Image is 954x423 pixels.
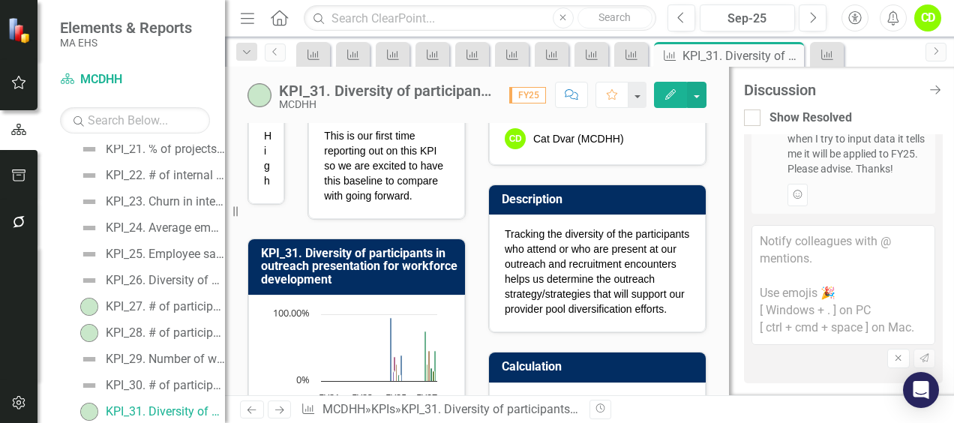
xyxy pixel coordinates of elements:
div: Show Resolved [769,109,852,127]
text: FY21 [319,391,340,404]
a: KPI_27. # of participants in sign language provider mentorship program [76,295,225,319]
a: KPIs [371,402,395,416]
path: FY25, 38.47. Inc. in identities other than heterosexual Actual. [400,355,403,382]
path: FY25, 16.93. Inc. in those identifying as having a disability A. [396,370,398,382]
div: Open Intercom Messenger [903,372,939,408]
a: KPI_29. Number of workshops, trainings, and outreach activities offered for internal staff and ex... [76,347,225,371]
img: Not Defined [80,271,98,289]
div: KPI_31. Diversity of participants in outreach presentation for workforce development [279,82,494,99]
img: On-track [80,324,98,342]
path: FY25, 10. Inc. in those identifying as having a disability T. [397,375,400,382]
h3: KPI_31. Diversity of participants in outreach presentation for workforce development [261,247,457,286]
img: On-track [80,403,98,421]
img: ClearPoint Strategy [7,17,34,43]
path: FY27, 25. Inc. in identities other than cis female Targe. [426,364,428,382]
img: Not Defined [80,140,98,158]
text: FY25 [385,391,406,404]
div: KPI_22. # of internal projects tracked through formal, centralized tracking process [106,169,225,182]
div: KPI_31. Diversity of participants in outreach presentation for workforce development [401,402,846,416]
g: Inc. in identities other than heterosexual Target, bar series 12 of 12 with 7 bars. [329,351,436,382]
text: 100.00% [273,306,310,319]
a: MCDHH [60,71,210,88]
img: Not Defined [80,193,98,211]
div: KPI_30. # of participants who attend workforce development sessions [106,379,225,392]
path: FY27, 15. Inc. in Deaf/Heritage Signing identities Target. [433,371,435,382]
button: Search [577,7,652,28]
div: KPI_27. # of participants in sign language provider mentorship program [106,300,225,313]
img: Not Defined [80,376,98,394]
img: On-track [80,298,98,316]
g: Inc. in identities other than cis female Targe, bar series 4 of 12 with 7 bars. [329,364,427,382]
div: KPI_28. # of participants in CART captioner mentorship [106,326,225,340]
g: Inc. in those identifying as having a disability T, bar series 8 of 12 with 7 bars. [329,368,432,382]
input: Search Below... [60,107,210,133]
a: KPI_21. % of projects integrating recommendations from community through "listening sessions” [76,137,225,161]
path: FY25, 25. Inc. in BIPOC participants Target. [395,364,397,382]
path: FY27, 45. Inc. in BIPOC participants Target. [428,351,430,382]
a: KPI_28. # of participants in CART captioner mentorship [76,321,225,345]
span: Elements & Reports [60,19,192,37]
h3: Calculation [502,360,698,373]
div: KPI_25. Employee satisfaction [106,247,225,261]
div: KPI_29. Number of workshops, trainings, and outreach activities offered for internal staff and ex... [106,352,225,366]
path: FY25, 33. Inc. in identities other than heterosexual Target. [401,359,403,382]
div: KPI_26. Diversity of staff [106,274,225,287]
a: KPI_26. Diversity of staff [76,268,225,292]
img: Not Defined [80,166,98,184]
img: Not Defined [80,350,98,368]
a: KPI_25. Employee satisfaction [76,242,225,266]
a: MCDHH [322,402,365,416]
div: KPI_23. Churn in internal MCDHH workforce [106,195,225,208]
path: FY25, 9.24. Inc. in Deaf/Heritage Signing identities Actual. [398,375,400,382]
path: FY25, 95.38. Increase in Participants Under 40 Actual. [390,318,392,382]
span: FY25 [509,87,546,103]
p: This is our first time reporting out on this KPI so we are excited to have this baseline to compa... [324,128,449,203]
img: Not Defined [80,219,98,237]
img: Not Defined [80,245,98,263]
button: Sep-25 [700,4,795,31]
div: CD [505,128,526,149]
path: FY25, 13.85. Inc. in gender identities other than cis female Ac. [392,372,394,382]
a: KPI_23. Churn in internal MCDHH workforce [76,190,225,214]
path: FY27, 45. Inc. in identities other than heterosexual Target. [434,351,436,382]
div: » » [301,401,578,418]
g: Inc. in BIPOC participants Target, bar series 6 of 12 with 7 bars. [329,351,430,382]
div: MCDHH [279,99,494,110]
div: Cat Dvar (MCDHH) [533,131,624,146]
a: KPI_24. Average employee tenure (years) [76,216,225,240]
g: Increase in Participants Under 40 Target, bar series 2 of 12 with 7 bars. [329,331,426,382]
text: 0% [296,373,310,386]
path: FY27, 20. Inc. in those identifying as having a disability T. [430,368,433,382]
div: Sep-25 [705,10,790,28]
path: FY25, 36.92. Inc. in BIPOC participants Actual. [394,357,396,382]
small: MA EHS [60,37,192,49]
span: Search [598,11,631,23]
img: On-track [247,83,271,107]
div: KPI_31. Diversity of participants in outreach presentation for workforce development [106,405,225,418]
text: FY27 [416,391,437,404]
a: KPI_22. # of internal projects tracked through formal, centralized tracking process [76,163,225,187]
a: KPI_30. # of participants who attend workforce development sessions [76,373,225,397]
text: FY23 [352,391,373,404]
path: FY25, 50. Increase in Participants Under 40 Target. [391,348,393,382]
span: High [264,130,271,187]
div: KPI_24. Average employee tenure (years) [106,221,225,235]
path: FY25, 10. Inc. in Deaf/Heritage Signing identities Target. [399,375,401,382]
h3: Description [502,193,698,206]
div: KPI_21. % of projects integrating recommendations from community through "listening sessions” [106,142,225,156]
button: CD [914,4,941,31]
div: KPI_31. Diversity of participants in outreach presentation for workforce development [682,46,800,65]
input: Search ClearPoint... [304,5,656,31]
path: FY27, 75. Increase in Participants Under 40 Target. [424,331,427,382]
div: Discussion [744,82,920,98]
path: FY25, 15. Inc. in identities other than cis female Targe. [393,371,395,382]
p: Tracking the diversity of the participants who attend or who are present at our outreach and recr... [505,226,690,316]
g: Inc. in Deaf/Heritage Signing identities Target, bar series 10 of 12 with 7 bars. [329,371,434,382]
